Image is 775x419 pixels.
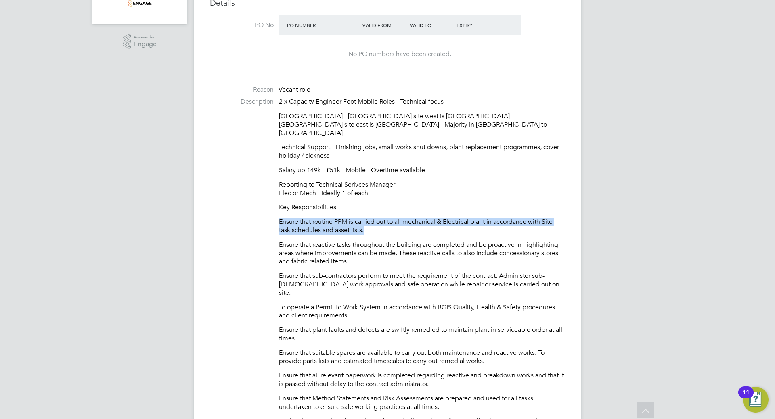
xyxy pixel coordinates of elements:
p: Salary up £49k - £51k - Mobile - Overtime available [279,166,565,175]
div: 11 [742,392,750,403]
p: Ensure that suitable spares are available to carry out both maintenance and reactive works. To pr... [279,349,565,366]
p: To operate a Permit to Work System in accordance with BGIS Quality, Health & Safety procedures an... [279,303,565,320]
p: Key Responsibilities [279,203,565,212]
p: Ensure that plant faults and defects are swiftly remedied to maintain plant in serviceable order ... [279,326,565,343]
span: Powered by [134,34,157,41]
label: Reason [210,85,274,94]
div: No PO numbers have been created. [287,50,513,58]
p: Ensure that reactive tasks throughout the building are completed and be proactive in highlighting... [279,241,565,266]
a: Powered byEngage [123,34,157,49]
p: Technical Support - Finishing jobs, small works shut downs, plant replacement programmes, cover h... [279,143,565,160]
div: Expiry [455,18,502,32]
p: 2 x Capacity Engineer Foot Mobile Roles - Technical focus - [279,98,565,106]
p: Ensure that all relevant paperwork is completed regarding reactive and breakdown works and that i... [279,371,565,388]
p: Ensure that sub-contractors perform to meet the requirement of the contract. Administer sub-[DEMO... [279,272,565,297]
div: Valid To [408,18,455,32]
div: Valid From [360,18,408,32]
p: Ensure that routine PPM is carried out to all mechanical & Electrical plant in accordance with Si... [279,218,565,235]
span: Vacant role [279,85,310,94]
label: Description [210,98,274,106]
span: Engage [134,41,157,48]
div: PO Number [285,18,360,32]
label: PO No [210,21,274,29]
button: Open Resource Center, 11 new notifications [743,387,769,413]
p: Reporting to Technical Serivces Manager Elec or Mech - Ideally 1 of each [279,181,565,198]
p: Ensure that Method Statements and Risk Assessments are prepared and used for all tasks undertaken... [279,394,565,411]
p: [GEOGRAPHIC_DATA] - [GEOGRAPHIC_DATA] site west is [GEOGRAPHIC_DATA] - [GEOGRAPHIC_DATA] site eas... [279,112,565,137]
